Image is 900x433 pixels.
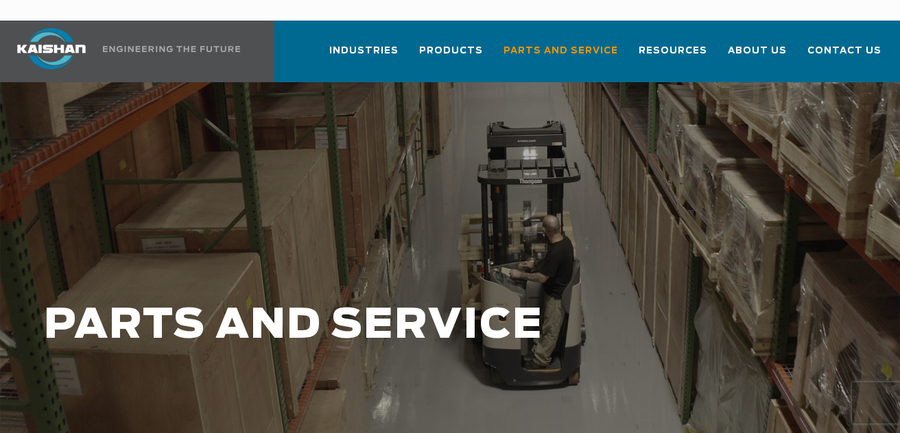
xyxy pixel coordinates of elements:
[504,43,618,59] span: Parts and Service
[419,43,483,59] span: Products
[329,33,399,79] a: Industries
[807,33,881,79] a: Contact Us
[728,43,787,59] span: About Us
[728,33,787,79] a: About Us
[329,43,399,59] span: Industries
[504,33,618,79] a: Parts and Service
[639,43,707,59] span: Resources
[103,46,240,52] img: Engineering the future
[639,33,707,79] a: Resources
[44,303,718,349] h1: PARTS AND SERVICE
[807,43,881,59] span: Contact Us
[419,33,483,79] a: Products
